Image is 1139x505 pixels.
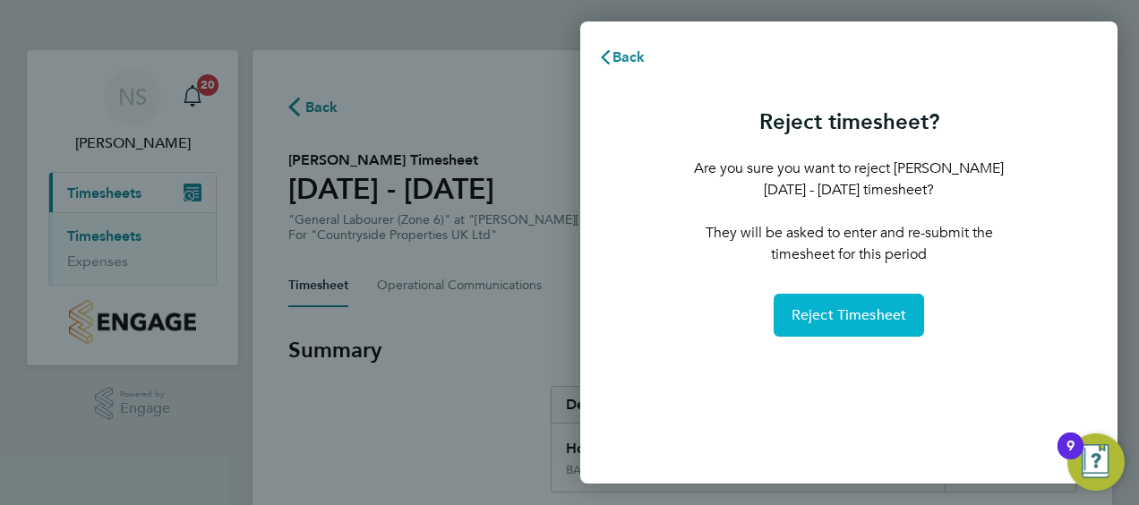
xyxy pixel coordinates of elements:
p: They will be asked to enter and re-submit the timesheet for this period [691,222,1006,265]
button: Back [580,39,664,75]
button: Open Resource Center, 9 new notifications [1067,433,1125,491]
h3: Reject timesheet? [691,107,1006,136]
button: Reject Timesheet [774,294,925,337]
div: 9 [1066,446,1075,469]
p: Are you sure you want to reject [PERSON_NAME] [DATE] - [DATE] timesheet? [691,158,1006,201]
span: Reject Timesheet [792,306,907,324]
span: Back [612,48,646,65]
